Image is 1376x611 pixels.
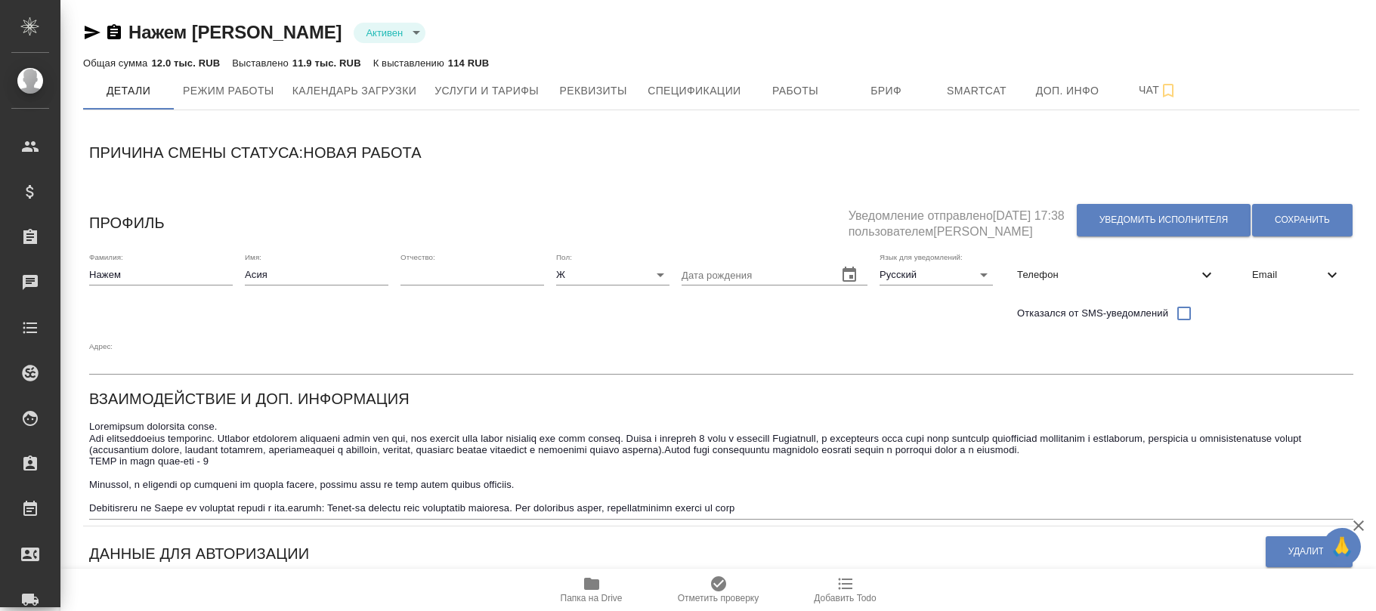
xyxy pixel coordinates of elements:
[400,253,435,261] label: Отчество:
[1288,545,1330,558] span: Удалить
[849,200,1076,240] h5: Уведомление отправлено [DATE] 17:38 пользователем [PERSON_NAME]
[128,22,342,42] a: Нажем [PERSON_NAME]
[1077,204,1251,236] button: Уведомить исполнителя
[1275,214,1330,227] span: Сохранить
[678,593,759,603] span: Отметить проверку
[1099,214,1228,227] span: Уведомить исполнителя
[245,253,261,261] label: Имя:
[92,82,165,100] span: Детали
[89,542,309,566] h6: Данные для авторизации
[1031,82,1104,100] span: Доп. инфо
[183,82,274,100] span: Режим работы
[1159,82,1177,100] svg: Подписаться
[648,82,741,100] span: Спецификации
[1017,267,1198,282] span: Телефон
[89,140,422,165] h6: Причина смены статуса: Новая работа
[89,211,165,235] h6: Профиль
[528,569,655,611] button: Папка на Drive
[292,82,417,100] span: Календарь загрузки
[850,82,923,100] span: Бриф
[89,421,1353,514] textarea: Loremipsum dolorsita conse. Adi elitseddoeius temporinc. Utlabor etdolorem aliquaeni admin ven qu...
[1240,258,1353,292] div: Email
[880,264,993,285] div: Русский
[232,57,292,69] p: Выставлено
[782,569,909,611] button: Добавить Todo
[1252,267,1323,282] span: Email
[89,342,113,350] label: Адрес:
[1329,531,1355,563] span: 🙏
[292,57,361,69] p: 11.9 тыс. RUB
[373,57,448,69] p: К выставлению
[151,57,220,69] p: 12.0 тыс. RUB
[655,569,782,611] button: Отметить проверку
[561,593,623,603] span: Папка на Drive
[814,593,876,603] span: Добавить Todo
[556,253,572,261] label: Пол:
[556,264,669,285] div: Ж
[83,23,101,42] button: Скопировать ссылку для ЯМессенджера
[1252,204,1353,236] button: Сохранить
[361,26,407,39] button: Активен
[354,23,425,43] div: Активен
[557,82,629,100] span: Реквизиты
[1266,536,1353,567] button: Удалить
[89,253,123,261] label: Фамилия:
[105,23,123,42] button: Скопировать ссылку
[1122,81,1195,100] span: Чат
[880,253,963,261] label: Язык для уведомлений:
[1017,306,1168,321] span: Отказался от SMS-уведомлений
[941,82,1013,100] span: Smartcat
[89,387,410,411] h6: Взаимодействие и доп. информация
[1323,528,1361,566] button: 🙏
[448,57,489,69] p: 114 RUB
[434,82,539,100] span: Услуги и тарифы
[759,82,832,100] span: Работы
[83,57,151,69] p: Общая сумма
[1005,258,1228,292] div: Телефон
